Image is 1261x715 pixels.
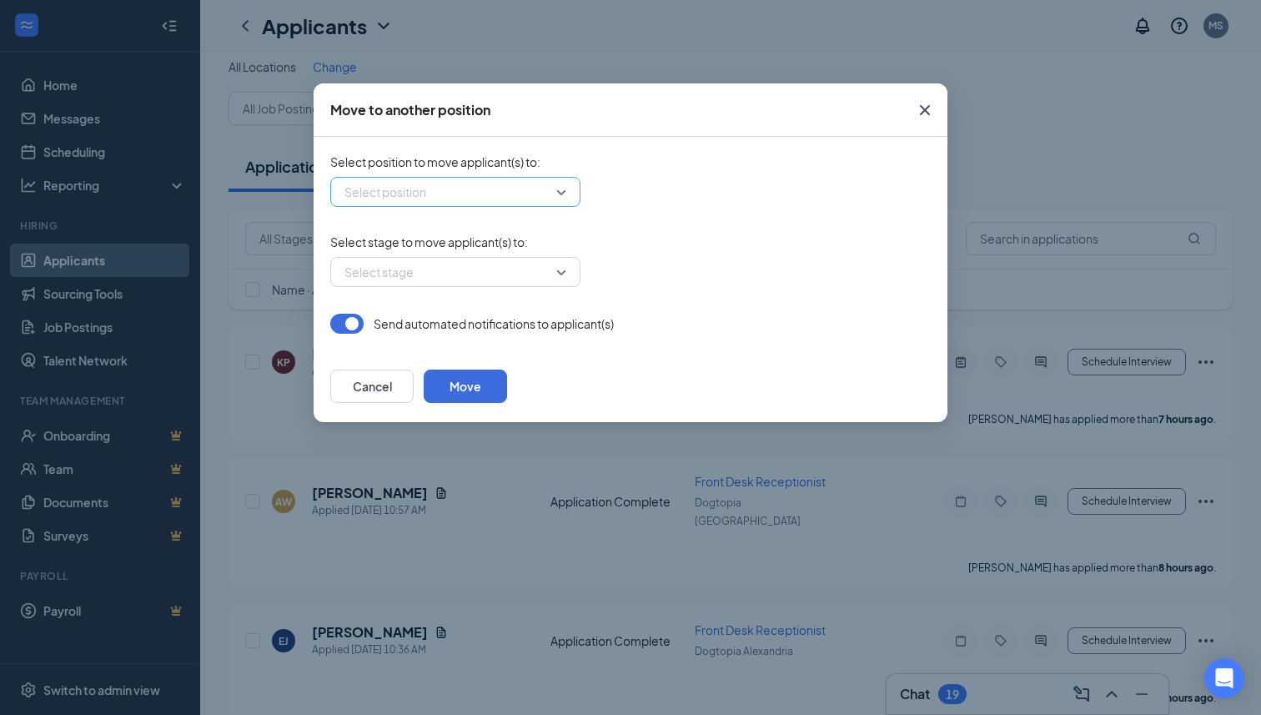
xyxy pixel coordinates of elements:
[424,370,507,403] button: Move
[330,370,414,403] button: Cancel
[902,83,947,137] button: Close
[330,101,490,119] div: Move to another position
[1204,658,1244,698] div: Open Intercom Messenger
[374,315,614,332] span: Send automated notifications to applicant(s)
[330,234,931,250] span: Select stage to move applicant(s) to :
[330,154,931,170] span: Select position to move applicant(s) to :
[915,100,935,120] svg: Cross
